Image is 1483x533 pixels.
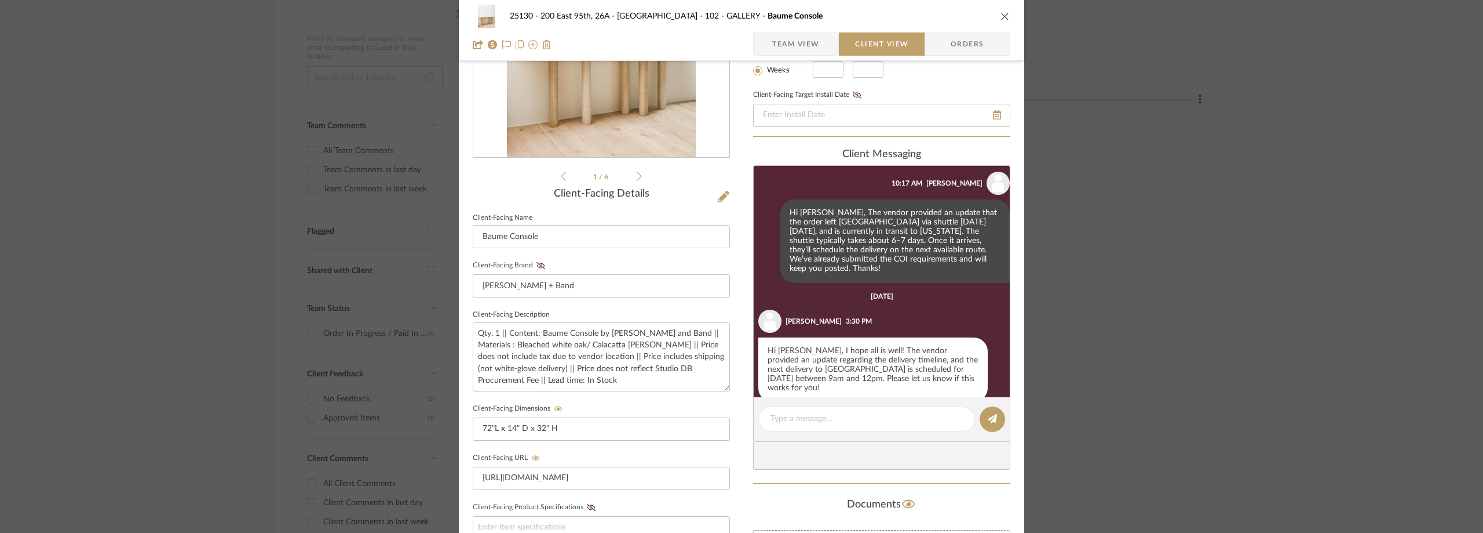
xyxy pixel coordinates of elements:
span: / [599,173,604,180]
div: Client-Facing Details [473,188,730,201]
label: Client-Facing Product Specifications [473,503,599,512]
button: Client-Facing URL [528,454,543,462]
span: 25130 - 200 East 95th, 26A - [GEOGRAPHIC_DATA] [510,12,705,20]
span: Baume Console [768,12,823,20]
label: Client-Facing URL [473,454,543,462]
label: Client-Facing Dimensions [473,405,566,413]
label: Client-Facing Brand [473,262,549,270]
div: client Messaging [753,148,1010,161]
label: Weeks [765,66,790,76]
span: Team View [772,32,820,56]
button: Client-Facing Dimensions [550,405,566,413]
div: Hi [PERSON_NAME], The vendor provided an update that the order left [GEOGRAPHIC_DATA] via shuttle... [780,200,1010,283]
div: [PERSON_NAME] [926,178,982,188]
label: Client-Facing Name [473,215,532,221]
button: Client-Facing Brand [533,262,549,270]
img: user_avatar.png [758,310,781,333]
input: Enter Client-Facing Brand [473,274,730,298]
input: Enter Install Date [753,104,1010,127]
span: Orders [938,32,997,56]
div: 3:30 PM [846,316,872,327]
div: Documents [753,495,1010,514]
div: Hi [PERSON_NAME], I hope all is well! The vendor provided an update regarding the delivery timeli... [758,338,988,403]
input: Enter Client-Facing Item Name [473,225,730,248]
span: 1 [593,173,599,180]
img: acdda8d2-d470-4d68-927c-02a266dfbfcc_48x40.jpg [473,5,501,28]
div: [PERSON_NAME] [786,316,842,327]
label: Client-Facing Target Install Date [753,91,865,99]
mat-radio-group: Select item type [753,45,813,78]
span: 102 - GALLERY [705,12,768,20]
div: 10:17 AM [892,178,922,188]
span: 6 [604,173,610,180]
button: Client-Facing Target Install Date [849,91,865,99]
img: Remove from project [542,40,551,49]
img: user_avatar.png [987,172,1010,195]
button: Client-Facing Product Specifications [583,503,599,512]
label: Client-Facing Description [473,312,550,318]
input: Enter item dimensions [473,418,730,441]
button: close [1000,11,1010,21]
div: [DATE] [871,292,893,300]
input: Enter item URL [473,467,730,490]
span: Client View [855,32,908,56]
